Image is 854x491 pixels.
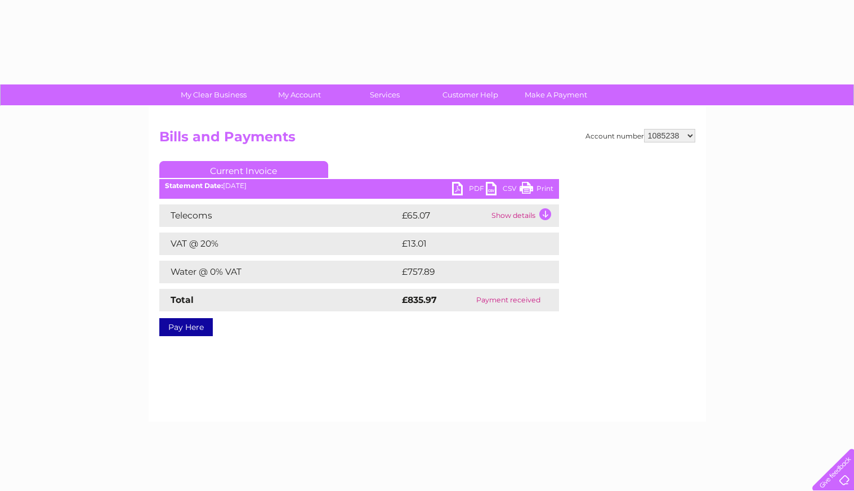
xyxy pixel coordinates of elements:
td: £13.01 [399,233,534,255]
a: PDF [452,182,486,198]
strong: £835.97 [402,294,437,305]
td: Water @ 0% VAT [159,261,399,283]
div: Account number [585,129,695,142]
a: Current Invoice [159,161,328,178]
td: Payment received [458,289,559,311]
h2: Bills and Payments [159,129,695,150]
td: £65.07 [399,204,489,227]
a: Customer Help [424,84,517,105]
a: Print [520,182,553,198]
td: £757.89 [399,261,539,283]
a: CSV [486,182,520,198]
b: Statement Date: [165,181,223,190]
td: Show details [489,204,559,227]
td: VAT @ 20% [159,233,399,255]
a: My Account [253,84,346,105]
a: Services [338,84,431,105]
a: Make A Payment [509,84,602,105]
div: [DATE] [159,182,559,190]
strong: Total [171,294,194,305]
a: My Clear Business [167,84,260,105]
td: Telecoms [159,204,399,227]
a: Pay Here [159,318,213,336]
